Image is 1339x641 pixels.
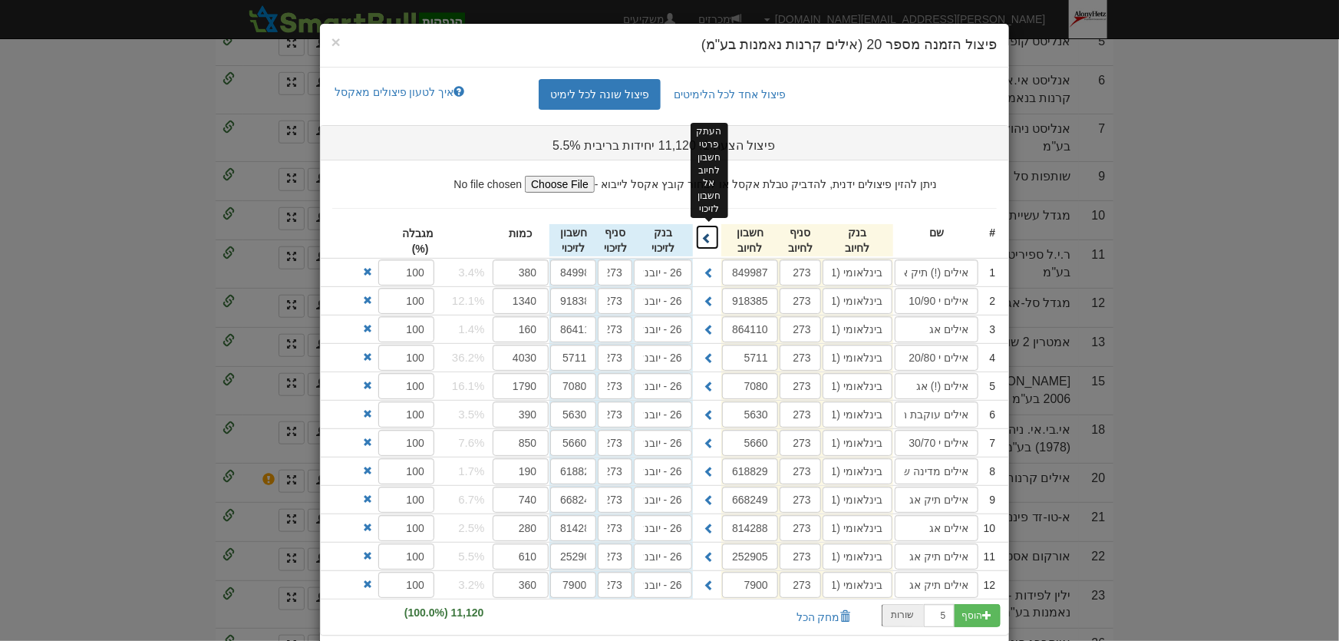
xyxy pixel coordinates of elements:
input: שם גוף [895,373,978,399]
input: חשבון [722,430,778,456]
span: × [331,33,341,51]
input: סניף [780,259,821,286]
input: סניף [598,345,632,371]
button: מחק הכל [787,604,861,630]
input: שם בנק [823,288,892,314]
input: חשבון [550,487,596,513]
input: חשבון [722,515,778,541]
a: פיצול שונה לכל לימיט [539,79,661,110]
input: 100% [378,373,434,399]
input: שם בנק [634,430,692,456]
input: חשבון [722,401,778,428]
input: שם גוף [895,259,978,286]
input: סניף [598,373,632,399]
input: 100% [378,487,434,513]
div: מגבלה (%) [407,225,434,257]
input: שם בנק [634,288,692,314]
input: שם בנק [634,316,692,342]
input: סניף [598,316,632,342]
div: העתק פרטי חשבון לחיוב אל חשבון לזיכוי [691,123,728,218]
input: שם גוף [895,345,978,371]
input: סניף [598,544,632,570]
input: שם בנק [634,458,692,484]
input: חשבון [550,572,596,598]
span: 7.6% [458,434,484,451]
input: שם בנק [823,401,892,428]
input: שם גוף [895,544,978,570]
div: 6 [979,406,996,423]
input: 100% [378,316,434,342]
button: Close [331,34,341,50]
input: שם בנק [823,373,892,399]
input: 100% [378,544,434,570]
input: חשבון [550,544,596,570]
input: חשבון [550,345,596,371]
div: סניף לזיכוי [597,224,633,256]
input: שם בנק [634,401,692,428]
input: שם בנק [823,458,892,484]
input: סניף [780,316,821,342]
span: 3.5% [458,406,484,422]
input: חשבון [550,373,596,399]
input: סניף [598,515,632,541]
input: שם בנק [823,515,892,541]
div: שם [894,224,979,241]
span: 6.7% [458,491,484,507]
span: 12.1% [452,292,485,309]
span: 2.5% [458,520,484,536]
input: שם גוף [895,458,978,484]
div: 11 [979,548,996,565]
div: חשבון לחיוב [721,224,779,256]
div: בנק לחיוב [822,224,893,256]
input: שם גוף [895,288,978,314]
a: איך לטעון פיצולים מאקסל [325,79,475,105]
input: שם בנק [823,259,892,286]
input: שם בנק [823,544,892,570]
div: 4 [979,349,996,366]
a: פיצול אחד לכל הלימיטים [662,79,798,110]
input: חשבון [722,544,778,570]
input: חשבון [722,259,778,286]
input: חשבון [550,316,596,342]
input: שם גוף [895,487,978,513]
input: סניף [780,572,821,598]
input: סניף [780,487,821,513]
span: 1.4% [458,321,484,337]
div: ניתן להזין פיצולים ידנית, להדביק טבלת אקסל או לבחור קובץ אקסל לייבוא - [321,160,1008,193]
input: סניף [598,259,632,286]
input: סניף [598,458,632,484]
div: 5 [979,378,996,395]
input: חשבון [722,458,778,484]
button: הוסף [954,604,1001,627]
input: שם בנק [823,345,892,371]
input: שם בנק [634,515,692,541]
span: 3.4% [458,264,484,280]
input: 100% [378,259,434,286]
div: 8 [979,463,996,480]
span: 16.1% [452,378,485,394]
input: שם בנק [823,487,892,513]
input: 100% [378,430,434,456]
div: 3 [979,321,996,338]
input: חשבון [722,572,778,598]
input: חשבון [550,259,596,286]
input: שם בנק [823,316,892,342]
input: סניף [598,487,632,513]
span: פיצול הזמנה מספר 20 (אילים קרנות נאמנות בע"מ) [701,37,997,52]
input: שם בנק [634,544,692,570]
input: חשבון [722,373,778,399]
h3: פיצול הצעה 1: 11,120 יחידות בריבית 5.5% [504,139,825,153]
input: 100% [378,515,434,541]
span: 36.2% [452,349,485,365]
div: 2 [979,292,996,309]
input: שם בנק [634,373,692,399]
input: סניף [598,430,632,456]
input: שם בנק [634,259,692,286]
input: שם בנק [823,572,892,598]
div: 1 [979,264,996,281]
input: שם בנק [634,345,692,371]
div: 9 [979,491,996,508]
input: 100% [378,572,434,598]
div: בנק לזיכוי [633,224,693,256]
div: כמות [493,225,549,242]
